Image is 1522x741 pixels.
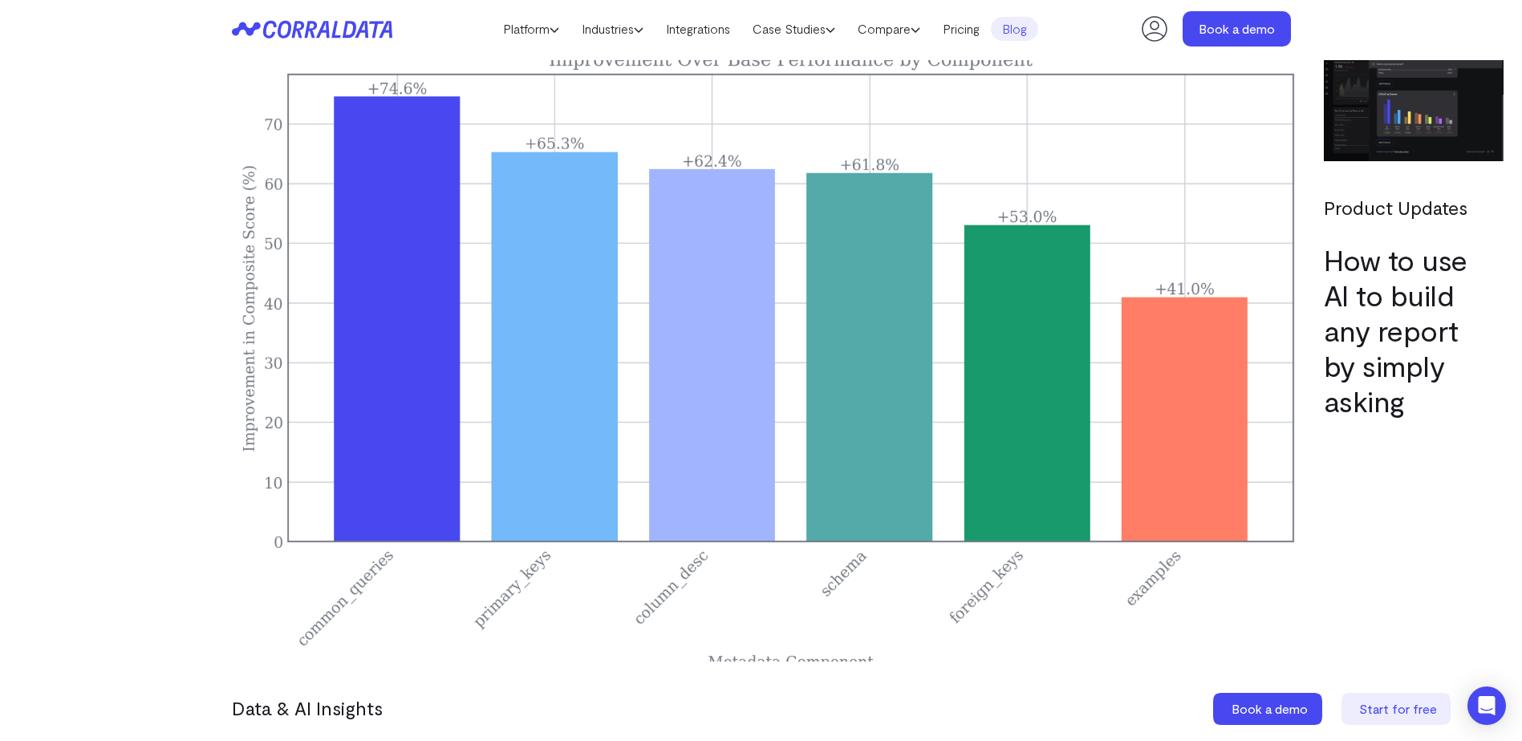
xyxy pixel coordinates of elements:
a: Book a demo [1183,11,1291,47]
div: Data & AI Insights [232,694,1288,723]
div: Product Updates [1324,193,1488,222]
a: Case Studies [741,17,846,41]
div: Open Intercom Messenger [1467,686,1506,725]
a: How to use AI to build any report by simply asking [1324,242,1467,418]
a: Pricing [931,17,991,41]
a: Industries [570,17,655,41]
a: Compare [846,17,931,41]
a: Platform [492,17,570,41]
a: Book a demo [1213,693,1325,725]
span: Start for free [1359,701,1437,716]
span: Book a demo [1232,701,1308,716]
a: Blog [991,17,1038,41]
a: Integrations [655,17,741,41]
a: Start for free [1341,693,1454,725]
